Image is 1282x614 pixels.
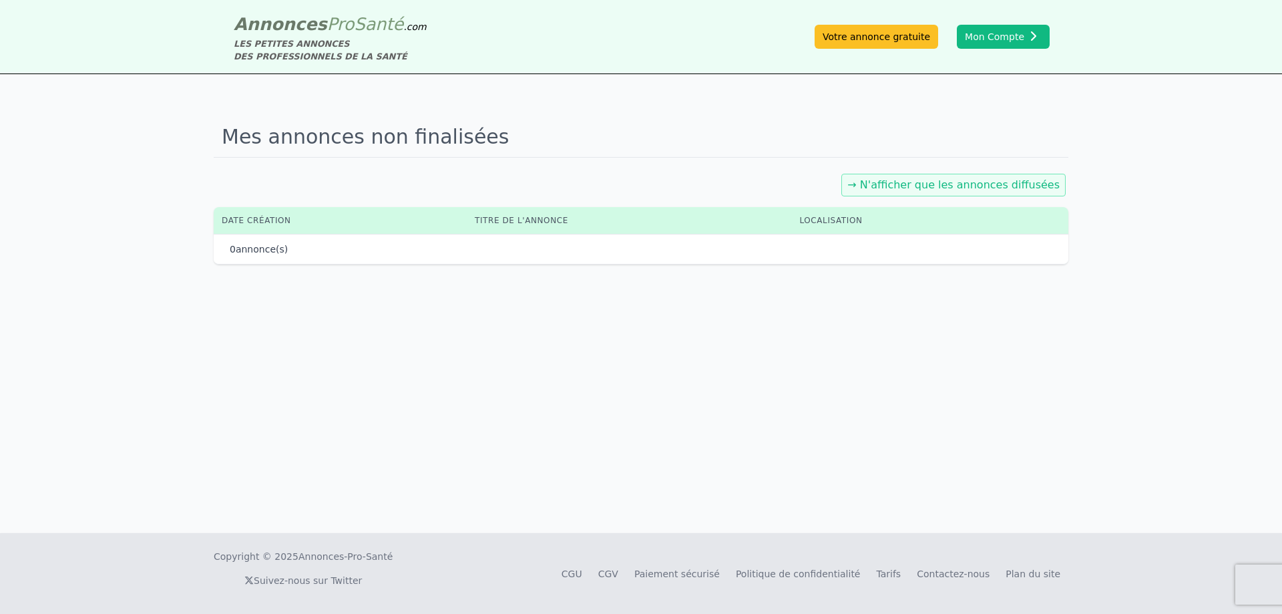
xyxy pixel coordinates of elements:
button: Mon Compte [957,25,1050,49]
div: Copyright © 2025 [214,550,393,563]
span: Santé [354,14,403,34]
h1: Mes annonces non finalisées [214,117,1068,158]
span: .com [403,21,426,32]
a: Politique de confidentialité [736,569,861,579]
a: Paiement sécurisé [634,569,720,579]
a: Votre annonce gratuite [815,25,938,49]
th: Date création [214,207,467,234]
a: Annonces-Pro-Santé [298,550,393,563]
th: Titre de l'annonce [467,207,791,234]
a: AnnoncesProSanté.com [234,14,427,34]
th: Localisation [791,207,1026,234]
p: annonce(s) [230,243,288,256]
a: CGV [598,569,618,579]
a: Suivez-nous sur Twitter [244,575,362,586]
span: Annonces [234,14,327,34]
a: Tarifs [876,569,901,579]
span: 0 [230,244,236,255]
div: LES PETITES ANNONCES DES PROFESSIONNELS DE LA SANTÉ [234,37,427,63]
a: → N'afficher que les annonces diffusées [847,178,1060,191]
span: Pro [327,14,355,34]
a: Contactez-nous [917,569,990,579]
a: CGU [562,569,582,579]
a: Plan du site [1006,569,1060,579]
